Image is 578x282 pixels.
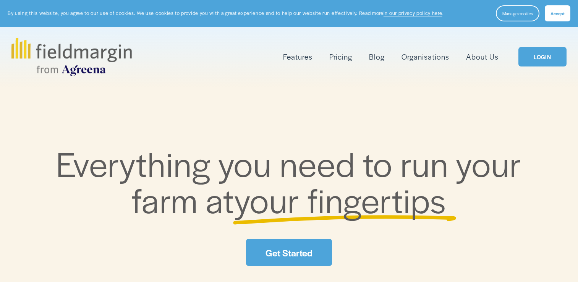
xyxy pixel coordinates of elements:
a: folder dropdown [283,50,312,63]
a: About Us [466,50,499,63]
span: Manage cookies [502,10,533,16]
a: Pricing [329,50,352,63]
a: Get Started [246,239,332,266]
a: LOGIN [518,47,567,66]
span: Features [283,51,312,62]
span: your fingertips [234,175,446,223]
span: Everything you need to run your farm at [56,139,529,224]
a: Blog [369,50,385,63]
span: Accept [550,10,565,16]
a: Organisations [402,50,449,63]
img: fieldmargin.com [11,38,131,76]
button: Manage cookies [496,5,539,21]
p: By using this website, you agree to our use of cookies. We use cookies to provide you with a grea... [8,10,444,17]
button: Accept [545,5,570,21]
a: in our privacy policy here [384,10,442,16]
